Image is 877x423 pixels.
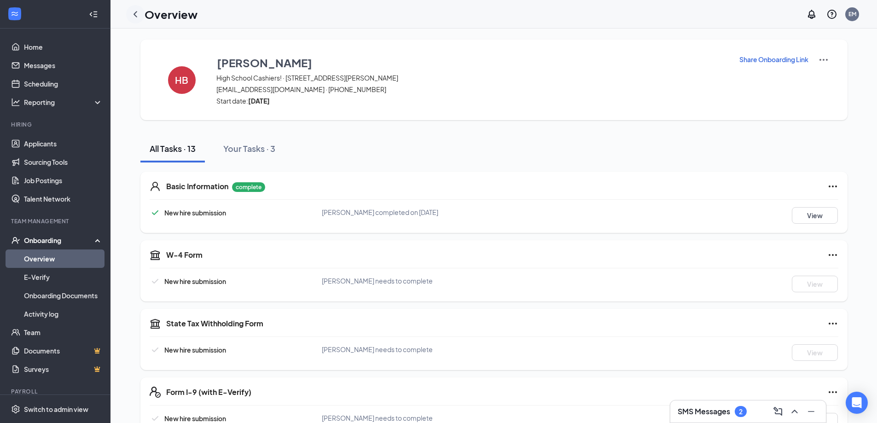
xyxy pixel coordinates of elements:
svg: Minimize [806,406,817,417]
div: Your Tasks · 3 [223,143,275,154]
div: 2 [739,408,743,416]
button: View [792,276,838,292]
svg: Checkmark [150,207,161,218]
h1: Overview [145,6,197,22]
a: Onboarding Documents [24,286,103,305]
div: Payroll [11,388,101,395]
div: All Tasks · 13 [150,143,196,154]
a: Team [24,323,103,342]
svg: Ellipses [827,318,838,329]
span: High School Cashiers! · [STREET_ADDRESS][PERSON_NAME] [216,73,727,82]
a: Activity log [24,305,103,323]
a: Talent Network [24,190,103,208]
div: Onboarding [24,236,95,245]
svg: ChevronUp [789,406,800,417]
div: Switch to admin view [24,405,88,414]
svg: FormI9EVerifyIcon [150,387,161,398]
button: ChevronUp [787,404,802,419]
span: [EMAIL_ADDRESS][DOMAIN_NAME] · [PHONE_NUMBER] [216,85,727,94]
svg: UserCheck [11,236,20,245]
p: Share Onboarding Link [739,55,808,64]
h5: Form I-9 (with E-Verify) [166,387,251,397]
svg: ComposeMessage [772,406,784,417]
svg: TaxGovernmentIcon [150,318,161,329]
svg: Ellipses [827,181,838,192]
span: New hire submission [164,209,226,217]
svg: Notifications [806,9,817,20]
svg: User [150,181,161,192]
h5: Basic Information [166,181,228,191]
svg: Settings [11,405,20,414]
div: Hiring [11,121,101,128]
svg: TaxGovernmentIcon [150,249,161,261]
svg: Ellipses [827,387,838,398]
h3: SMS Messages [678,406,730,417]
a: E-Verify [24,268,103,286]
svg: WorkstreamLogo [10,9,19,18]
div: Reporting [24,98,103,107]
button: HB [159,54,205,105]
svg: Collapse [89,10,98,19]
span: Start date: [216,96,727,105]
a: Home [24,38,103,56]
a: Job Postings [24,171,103,190]
h3: [PERSON_NAME] [217,55,312,70]
span: New hire submission [164,277,226,285]
span: New hire submission [164,346,226,354]
a: DocumentsCrown [24,342,103,360]
a: Messages [24,56,103,75]
div: Team Management [11,217,101,225]
strong: [DATE] [248,97,270,105]
span: [PERSON_NAME] needs to complete [322,414,433,422]
svg: Checkmark [150,344,161,355]
span: [PERSON_NAME] needs to complete [322,277,433,285]
button: View [792,207,838,224]
svg: ChevronLeft [130,9,141,20]
span: [PERSON_NAME] needs to complete [322,345,433,353]
a: Applicants [24,134,103,153]
span: New hire submission [164,414,226,423]
a: Overview [24,249,103,268]
div: EM [848,10,856,18]
svg: Analysis [11,98,20,107]
img: More Actions [818,54,829,65]
h4: HB [175,77,188,83]
p: complete [232,182,265,192]
svg: Checkmark [150,276,161,287]
div: Open Intercom Messenger [846,392,868,414]
button: [PERSON_NAME] [216,54,727,71]
span: [PERSON_NAME] completed on [DATE] [322,208,438,216]
button: View [792,344,838,361]
button: Minimize [804,404,819,419]
a: SurveysCrown [24,360,103,378]
svg: Ellipses [827,249,838,261]
a: Scheduling [24,75,103,93]
button: Share Onboarding Link [739,54,809,64]
a: Sourcing Tools [24,153,103,171]
h5: W-4 Form [166,250,203,260]
h5: State Tax Withholding Form [166,319,263,329]
svg: QuestionInfo [826,9,837,20]
button: ComposeMessage [771,404,785,419]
